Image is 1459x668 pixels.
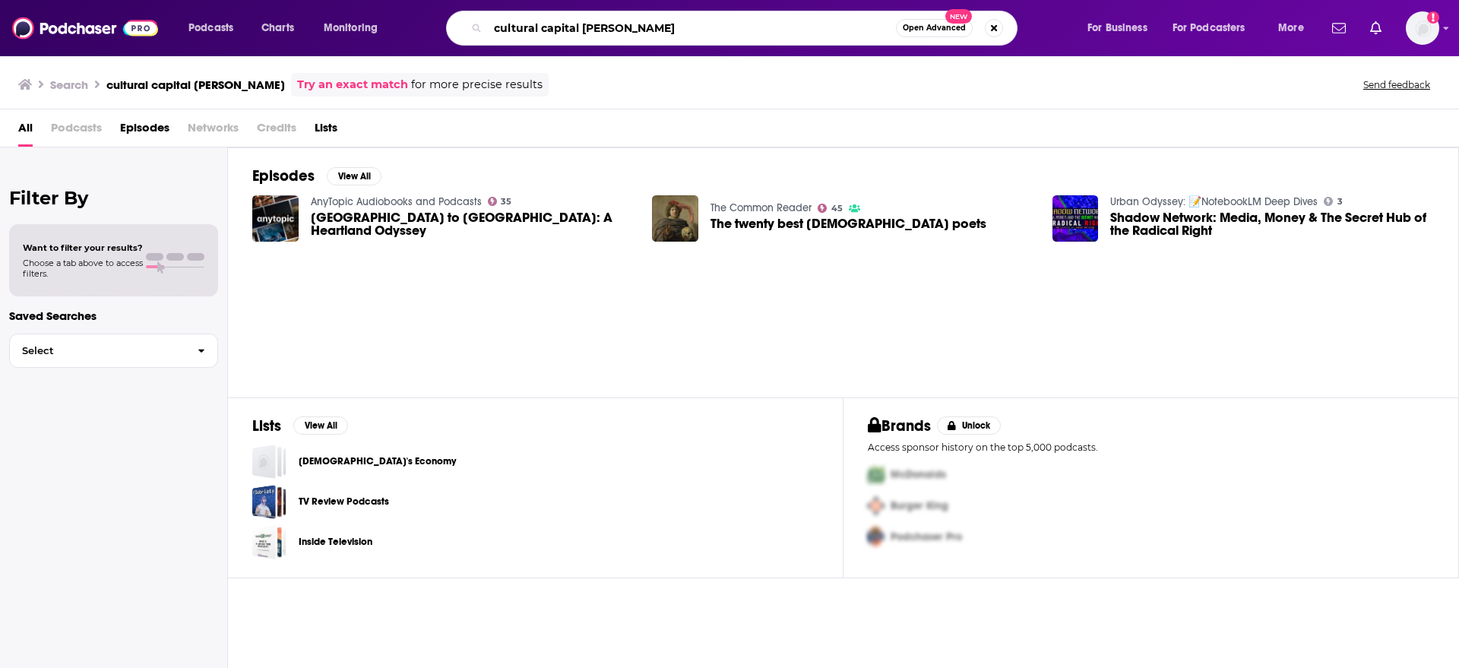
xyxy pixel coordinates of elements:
[106,78,285,92] h3: cultural capital [PERSON_NAME]
[891,530,962,543] span: Podchaser Pro
[1052,195,1099,242] img: Shadow Network: Media, Money & The Secret Hub of the Radical Right
[252,525,286,559] a: Inside Television
[831,205,843,212] span: 45
[299,453,456,470] a: [DEMOGRAPHIC_DATA]'s Economy
[299,533,372,550] a: Inside Television
[1110,211,1434,237] a: Shadow Network: Media, Money & The Secret Hub of the Radical Right
[51,116,102,147] span: Podcasts
[891,468,946,481] span: McDonalds
[311,211,635,237] a: Minneapolis to DC: A Heartland Odyssey
[1110,195,1318,208] a: Urban Odyssey: 📝NotebookLM Deep Dives
[711,201,812,214] a: The Common Reader
[937,416,1002,435] button: Unlock
[862,459,891,490] img: First Pro Logo
[324,17,378,39] span: Monitoring
[903,24,966,32] span: Open Advanced
[297,76,408,93] a: Try an exact match
[1173,17,1245,39] span: For Podcasters
[252,445,286,479] a: God's Economy
[178,16,253,40] button: open menu
[501,198,511,205] span: 35
[1364,15,1388,41] a: Show notifications dropdown
[257,116,296,147] span: Credits
[50,78,88,92] h3: Search
[868,416,931,435] h2: Brands
[188,116,239,147] span: Networks
[1406,11,1439,45] img: User Profile
[460,11,1032,46] div: Search podcasts, credits, & more...
[1324,197,1343,206] a: 3
[10,346,185,356] span: Select
[252,16,303,40] a: Charts
[261,17,294,39] span: Charts
[862,490,891,521] img: Second Pro Logo
[9,187,218,209] h2: Filter By
[252,485,286,519] a: TV Review Podcasts
[12,14,158,43] img: Podchaser - Follow, Share and Rate Podcasts
[1337,198,1343,205] span: 3
[327,167,381,185] button: View All
[1077,16,1166,40] button: open menu
[299,493,389,510] a: TV Review Podcasts
[252,416,281,435] h2: Lists
[293,416,348,435] button: View All
[945,9,973,24] span: New
[818,204,843,213] a: 45
[1163,16,1268,40] button: open menu
[1278,17,1304,39] span: More
[23,242,143,253] span: Want to filter your results?
[711,217,986,230] span: The twenty best [DEMOGRAPHIC_DATA] poets
[252,416,348,435] a: ListsView All
[1427,11,1439,24] svg: Add a profile image
[315,116,337,147] a: Lists
[896,19,973,37] button: Open AdvancedNew
[411,76,543,93] span: for more precise results
[23,258,143,279] span: Choose a tab above to access filters.
[9,309,218,323] p: Saved Searches
[1406,11,1439,45] span: Logged in as emmalongstaff
[18,116,33,147] a: All
[120,116,169,147] a: Episodes
[252,166,315,185] h2: Episodes
[252,166,381,185] a: EpisodesView All
[311,195,482,208] a: AnyTopic Audiobooks and Podcasts
[868,442,1434,453] p: Access sponsor history on the top 5,000 podcasts.
[891,499,948,512] span: Burger King
[652,195,698,242] img: The twenty best English poets
[313,16,397,40] button: open menu
[9,334,218,368] button: Select
[1268,16,1323,40] button: open menu
[488,197,512,206] a: 35
[188,17,233,39] span: Podcasts
[1359,78,1435,91] button: Send feedback
[488,16,896,40] input: Search podcasts, credits, & more...
[862,521,891,552] img: Third Pro Logo
[1087,17,1147,39] span: For Business
[311,211,635,237] span: [GEOGRAPHIC_DATA] to [GEOGRAPHIC_DATA]: A Heartland Odyssey
[1326,15,1352,41] a: Show notifications dropdown
[711,217,986,230] a: The twenty best English poets
[1406,11,1439,45] button: Show profile menu
[252,195,299,242] img: Minneapolis to DC: A Heartland Odyssey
